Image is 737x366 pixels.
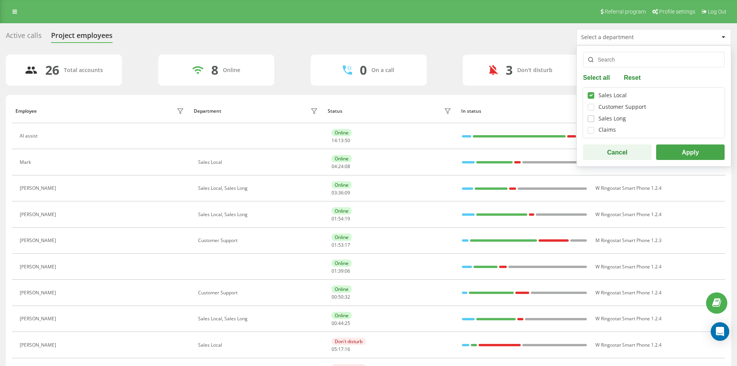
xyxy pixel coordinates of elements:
div: 3 [506,63,513,77]
div: Select a department [581,34,674,41]
div: [PERSON_NAME] [20,264,58,270]
span: W Ringostat Smart Phone 1.2.4 [595,263,662,270]
div: Don't disturb [332,338,366,345]
div: Total accounts [64,67,103,74]
span: M Ringostat Smart Phone 1.2.3 [595,237,662,244]
span: 36 [338,189,344,196]
div: Employee [15,108,37,114]
span: 17 [338,346,344,352]
div: Online [332,259,352,267]
div: Online [332,155,352,162]
span: 00 [332,294,337,300]
div: [PERSON_NAME] [20,238,58,243]
div: Online [332,181,352,189]
span: 08 [345,163,350,170]
span: 13 [338,137,344,144]
div: Sales Local, Sales Long [198,316,320,321]
div: Online [332,312,352,319]
button: Select all [583,74,612,81]
div: [PERSON_NAME] [20,290,58,296]
input: Search [583,52,725,67]
div: : : [332,294,350,300]
div: 26 [45,63,59,77]
div: : : [332,242,350,248]
span: Log Out [708,9,727,15]
div: Online [332,129,352,136]
button: Cancel [583,144,652,160]
div: Online [332,285,352,293]
span: 14 [332,137,337,144]
div: Online [332,234,352,241]
div: Customer Support [198,290,320,296]
div: [PERSON_NAME] [20,186,58,191]
div: [PERSON_NAME] [20,212,58,217]
button: Apply [656,144,725,160]
span: 54 [338,215,344,222]
span: 05 [332,346,337,352]
div: : : [332,138,350,143]
span: 50 [338,294,344,300]
span: 06 [345,268,350,274]
span: 00 [332,320,337,326]
div: Project employees [51,31,113,43]
div: Sales Local [598,92,627,99]
div: Sales Long [598,115,626,122]
span: 50 [345,137,350,144]
span: 04 [332,163,337,170]
div: Status [328,108,342,114]
span: 01 [332,268,337,274]
div: Customer Support [598,104,646,110]
div: : : [332,321,350,326]
div: Online [223,67,240,74]
span: 01 [332,215,337,222]
div: : : [332,268,350,274]
div: Don't disturb [517,67,552,74]
div: Online [332,207,352,215]
div: : : [332,216,350,222]
div: 8 [211,63,218,77]
div: On a call [371,67,394,74]
span: W Ringostat Smart Phone 1.2.4 [595,289,662,296]
div: : : [332,347,350,352]
div: : : [332,164,350,169]
div: Sales Local [198,342,320,348]
div: Sales Local [198,160,320,165]
span: 17 [345,242,350,248]
div: Sales Local, Sales Long [198,212,320,217]
span: Referral program [605,9,646,15]
div: Sales Local, Sales Long [198,186,320,191]
div: AI assist [20,133,39,139]
div: [PERSON_NAME] [20,316,58,321]
div: Department [194,108,221,114]
span: 25 [345,320,350,326]
div: [PERSON_NAME] [20,342,58,348]
div: Active calls [6,31,42,43]
div: In status [461,108,588,114]
span: W Ringostat Smart Phone 1.2.4 [595,342,662,348]
div: Claims [598,127,616,133]
span: Profile settings [659,9,695,15]
span: 39 [338,268,344,274]
span: 01 [332,242,337,248]
span: 19 [345,215,350,222]
div: 0 [360,63,367,77]
span: 03 [332,189,337,196]
span: 32 [345,294,350,300]
span: 16 [345,346,350,352]
span: 09 [345,189,350,196]
span: W Ringostat Smart Phone 1.2.4 [595,185,662,191]
span: 24 [338,163,344,170]
span: 44 [338,320,344,326]
span: W Ringostat Smart Phone 1.2.4 [595,315,662,322]
div: Open Intercom Messenger [711,322,729,341]
button: Reset [621,74,643,81]
div: : : [332,190,350,196]
div: Customer Support [198,238,320,243]
div: Mark [20,160,33,165]
span: 53 [338,242,344,248]
span: W Ringostat Smart Phone 1.2.4 [595,211,662,218]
